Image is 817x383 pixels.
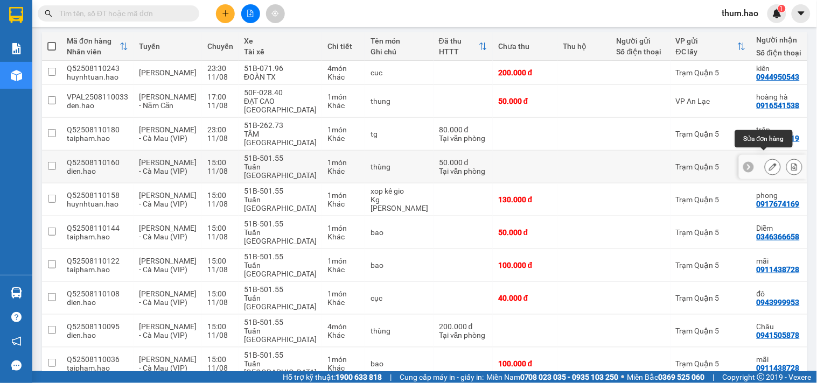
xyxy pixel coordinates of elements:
div: Tuấn [GEOGRAPHIC_DATA] [244,162,317,180]
div: Khác [327,364,360,372]
div: Sửa đơn hàng [735,130,793,147]
div: Diễm [757,224,805,232]
span: notification [11,336,22,346]
div: Khác [327,232,360,241]
span: [PERSON_NAME] - Cà Mau (VIP) [139,224,197,241]
img: warehouse-icon [11,287,22,299]
span: [PERSON_NAME] [139,68,197,77]
span: search [45,10,52,17]
div: Số điện thoại [757,48,805,57]
span: thum.hao [714,6,767,20]
div: 200.000 đ [498,68,552,77]
span: Miền Nam [486,371,619,383]
div: xop kê gio [371,187,428,195]
div: Khác [327,331,360,339]
div: Chuyến [207,42,233,51]
div: 15:00 [207,289,233,298]
span: aim [271,10,279,17]
div: 40.000 đ [498,294,552,302]
div: bao [371,261,428,269]
span: [PERSON_NAME] - Cà Mau (VIP) [139,289,197,307]
div: 1 món [327,191,360,200]
div: Tại văn phòng [439,134,487,143]
div: Q52508110243 [67,64,128,73]
div: 17:00 [207,93,233,101]
strong: 0708 023 035 - 0935 103 250 [520,373,619,381]
img: logo-vxr [9,7,23,23]
div: dien.hao [67,331,128,339]
div: 15:00 [207,355,233,364]
div: Q52508110108 [67,289,128,298]
span: message [11,360,22,371]
div: Đã thu [439,37,479,45]
div: 51B-501.55 [244,187,317,195]
div: 51B-501.55 [244,285,317,294]
div: Trạm Quận 5 [676,162,746,171]
div: Q52508110095 [67,322,128,331]
div: Tại văn phòng [439,167,487,175]
div: Khác [327,101,360,110]
div: 15:00 [207,158,233,167]
div: 100.000 đ [498,261,552,269]
div: Kg bao hu hong [371,195,428,212]
span: [PERSON_NAME] - Năm Căn [139,93,197,110]
span: ⚪️ [622,375,625,379]
div: 15:00 [207,257,233,265]
div: Khác [327,200,360,208]
div: tg [371,130,428,138]
div: Q52508110144 [67,224,128,232]
input: Tìm tên, số ĐT hoặc mã đơn [59,8,186,19]
div: 1 món [327,125,360,134]
div: dien.hao [67,298,128,307]
div: 11/08 [207,364,233,372]
div: Tuấn [GEOGRAPHIC_DATA] [244,359,317,377]
div: Xe [244,37,317,45]
div: 11/08 [207,232,233,241]
div: Tại văn phòng [439,331,487,339]
div: cục [371,294,428,302]
div: 51B-071.96 [244,64,317,73]
div: Trạm Quận 5 [676,359,746,368]
div: Q52508110158 [67,191,128,200]
div: Châu [757,322,805,331]
img: warehouse-icon [11,70,22,81]
span: Cung cấp máy in - giấy in: [400,371,484,383]
div: cuc [371,68,428,77]
div: ĐC lấy [676,47,737,56]
div: Khác [327,167,360,175]
th: Toggle SortBy [61,32,134,61]
div: 15:00 [207,224,233,232]
div: bao [371,359,428,368]
div: 51B-501.55 [244,154,317,162]
div: ĐOÀN TX [244,73,317,81]
div: Q52508110122 [67,257,128,265]
div: Trạm Quận 5 [676,228,746,237]
div: đô [757,289,805,298]
div: 51B-501.55 [244,351,317,359]
span: 1 [780,5,784,12]
div: 0916541538 [757,101,800,110]
div: 50.000 đ [498,228,552,237]
span: [PERSON_NAME] - Cà Mau (VIP) [139,158,197,175]
div: 50F-028.40 [244,88,317,97]
div: 200.000 đ [439,322,487,331]
div: Chưa thu [498,42,552,51]
div: Tuấn [GEOGRAPHIC_DATA] [244,261,317,278]
button: plus [216,4,235,23]
div: VP gửi [676,37,737,45]
div: Trạm Quận 5 [676,261,746,269]
div: Khác [327,73,360,81]
span: caret-down [797,9,806,18]
button: aim [266,4,285,23]
div: 11/08 [207,101,233,110]
div: 4 món [327,322,360,331]
div: 130.000 đ [498,195,552,204]
div: Trạm Quận 5 [676,68,746,77]
div: thùng [371,327,428,335]
span: | [713,371,715,383]
div: Khác [327,265,360,274]
div: 11/08 [207,298,233,307]
div: Tài xế [244,47,317,56]
div: 1 món [327,93,360,101]
img: solution-icon [11,43,22,54]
